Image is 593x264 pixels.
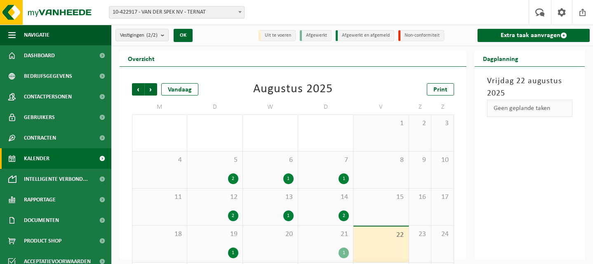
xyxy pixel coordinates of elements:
a: Print [427,83,454,96]
span: 19 [191,230,238,239]
span: Product Shop [24,231,61,251]
span: 13 [247,193,294,202]
count: (2/2) [146,33,158,38]
span: 10-422917 - VAN DER SPEK NV - TERNAT [109,6,245,19]
div: 1 [283,210,294,221]
span: Intelligente verbond... [24,169,88,189]
li: Uit te voeren [259,30,296,41]
button: OK [174,29,193,42]
span: 11 [136,193,183,202]
div: 1 [228,248,238,258]
h2: Dagplanning [475,50,527,66]
div: 1 [339,173,349,184]
div: Vandaag [161,83,198,96]
span: 6 [247,156,294,165]
td: Z [431,100,454,114]
h3: Vrijdag 22 augustus 2025 [487,75,572,100]
span: Rapportage [24,189,56,210]
span: 10 [435,156,449,165]
span: Navigatie [24,25,49,45]
span: Contactpersonen [24,86,72,107]
span: 10-422917 - VAN DER SPEK NV - TERNAT [109,7,244,18]
div: 2 [228,210,238,221]
h2: Overzicht [120,50,163,66]
td: M [132,100,187,114]
span: Volgende [145,83,157,96]
div: Geen geplande taken [487,100,572,117]
li: Non-conformiteit [398,30,444,41]
span: 21 [302,230,349,239]
span: Bedrijfsgegevens [24,66,72,86]
span: 9 [413,156,427,165]
span: 7 [302,156,349,165]
td: Z [409,100,432,114]
span: 4 [136,156,183,165]
span: 12 [191,193,238,202]
a: Extra taak aanvragen [478,29,590,42]
span: 23 [413,230,427,239]
div: 1 [339,248,349,258]
span: 5 [191,156,238,165]
span: 24 [435,230,449,239]
span: 18 [136,230,183,239]
td: W [243,100,298,114]
span: 20 [247,230,294,239]
span: Kalender [24,148,49,169]
span: 2 [413,119,427,128]
span: Gebruikers [24,107,55,128]
span: 16 [413,193,427,202]
span: 17 [435,193,449,202]
span: 22 [358,231,404,240]
span: 8 [358,156,404,165]
button: Vestigingen(2/2) [115,29,169,41]
div: 2 [339,210,349,221]
span: Print [433,86,447,93]
td: D [298,100,353,114]
span: Documenten [24,210,59,231]
span: Vestigingen [120,29,158,42]
span: 15 [358,193,404,202]
div: 2 [228,173,238,184]
td: V [353,100,409,114]
div: Augustus 2025 [253,83,333,96]
span: 1 [358,119,404,128]
span: 3 [435,119,449,128]
li: Afgewerkt en afgemeld [336,30,394,41]
span: Dashboard [24,45,55,66]
span: Vorige [132,83,144,96]
span: 14 [302,193,349,202]
td: D [187,100,242,114]
li: Afgewerkt [300,30,332,41]
span: Contracten [24,128,56,148]
div: 1 [283,173,294,184]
